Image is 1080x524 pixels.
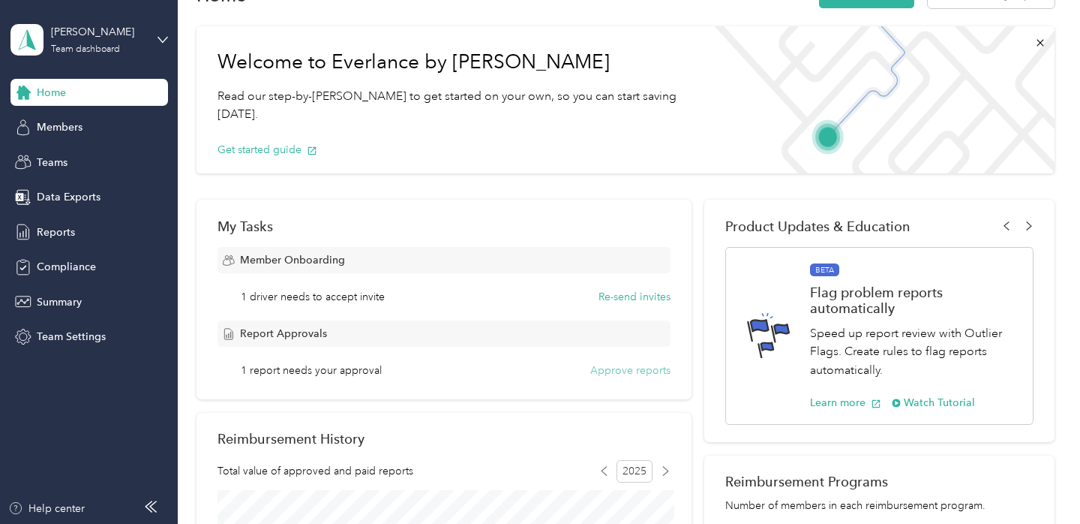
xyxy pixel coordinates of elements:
[37,189,100,205] span: Data Exports
[810,395,881,411] button: Learn more
[217,50,679,74] h1: Welcome to Everlance by [PERSON_NAME]
[217,218,670,234] div: My Tasks
[217,142,317,158] button: Get started guide
[598,289,670,305] button: Re-send invites
[217,431,364,447] h2: Reimbursement History
[725,474,1033,489] h2: Reimbursement Programs
[37,155,67,170] span: Teams
[217,463,413,479] span: Total value of approved and paid reports
[240,252,345,268] span: Member Onboarding
[892,395,975,411] button: Watch Tutorial
[616,460,652,483] span: 2025
[51,45,120,54] div: Team dashboard
[810,264,839,277] span: BETA
[241,363,382,378] span: 1 report needs your approval
[996,440,1080,524] iframe: Everlance-gr Chat Button Frame
[37,224,75,240] span: Reports
[810,324,1016,380] p: Speed up report review with Outlier Flags. Create rules to flag reports automatically.
[217,87,679,124] p: Read our step-by-[PERSON_NAME] to get started on your own, so you can start saving [DATE].
[37,329,106,345] span: Team Settings
[51,24,145,40] div: [PERSON_NAME]
[810,285,1016,316] h1: Flag problem reports automatically
[37,119,82,135] span: Members
[241,289,385,305] span: 1 driver needs to accept invite
[37,259,96,275] span: Compliance
[590,363,670,378] button: Approve reports
[8,501,85,516] button: Help center
[700,26,1054,173] img: Welcome to everlance
[240,326,327,342] span: Report Approvals
[725,498,1033,513] p: Number of members in each reimbursement program.
[37,294,82,310] span: Summary
[725,218,910,234] span: Product Updates & Education
[37,85,66,101] span: Home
